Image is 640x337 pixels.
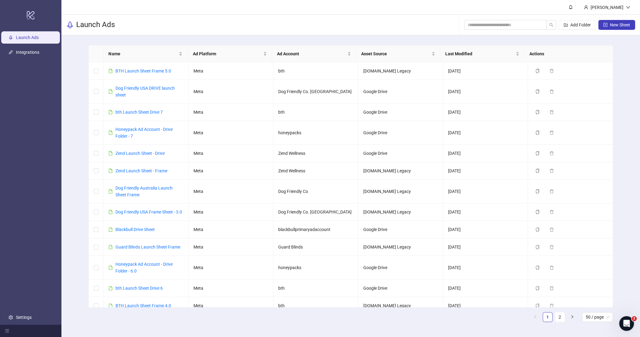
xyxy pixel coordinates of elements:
span: copy [535,169,540,173]
span: delete [549,189,554,194]
span: file [108,131,113,135]
span: left [533,315,537,319]
a: Zend Launch Sheet - Frame [115,168,167,173]
span: file [108,227,113,232]
td: Google Drive [358,104,443,121]
span: delete [549,69,554,73]
span: copy [535,227,540,232]
span: New Sheet [610,22,630,27]
a: Honeypack Ad Account - Drive Folder - 6.0 [115,262,172,273]
span: file [108,110,113,114]
a: Dog Friendly Australia Launch Sheet Frame [115,186,172,197]
span: delete [549,89,554,94]
td: Google Drive [358,221,443,238]
span: file [108,151,113,155]
td: [DOMAIN_NAME] Legacy [358,180,443,203]
a: Blackbull Drive Sheet [115,227,154,232]
span: delete [549,210,554,214]
span: copy [535,151,540,155]
span: delete [549,245,554,249]
span: file [108,210,113,214]
a: 2 [555,312,564,322]
span: copy [535,131,540,135]
span: copy [535,245,540,249]
button: Add Folder [559,20,596,30]
td: [DATE] [443,297,528,315]
td: bth [273,62,358,80]
span: copy [535,89,540,94]
li: 2 [555,312,565,322]
td: Meta [189,80,273,104]
span: file [108,189,113,194]
td: Google Drive [358,80,443,104]
a: 1 [543,312,552,322]
button: left [530,312,540,322]
td: Google Drive [358,280,443,297]
span: Add Folder [570,22,591,27]
span: delete [549,151,554,155]
li: Next Page [567,312,577,322]
span: bell [568,5,573,9]
span: copy [535,189,540,194]
td: Zend Wellness [273,145,358,162]
td: Dog Friendly Co [273,180,358,203]
td: [DATE] [443,280,528,297]
span: Name [108,50,178,57]
span: rocket [66,21,74,29]
td: [DATE] [443,256,528,280]
td: [DOMAIN_NAME] Legacy [358,203,443,221]
td: Meta [189,280,273,297]
span: right [570,315,574,319]
span: 50 / page [586,312,609,322]
td: [DOMAIN_NAME] Legacy [358,238,443,256]
td: Meta [189,145,273,162]
a: Launch Ads [16,35,39,40]
td: Meta [189,104,273,121]
span: file [108,304,113,308]
span: delete [549,227,554,232]
a: Guard Blinds Launch Sheet Frame [115,245,180,249]
td: [DATE] [443,203,528,221]
td: Meta [189,297,273,315]
td: Meta [189,180,273,203]
th: Actions [525,45,609,62]
a: Settings [16,315,32,320]
span: menu-fold [5,329,9,333]
span: delete [549,169,554,173]
td: Meta [189,62,273,80]
span: delete [549,131,554,135]
span: Ad Account [277,50,346,57]
span: Ad Platform [193,50,262,57]
td: Meta [189,256,273,280]
td: blackbullprimaryadaccount [273,221,358,238]
span: file [108,265,113,270]
td: Meta [189,162,273,180]
td: [DOMAIN_NAME] Legacy [358,297,443,315]
td: [DATE] [443,162,528,180]
span: copy [535,265,540,270]
td: Guard Blinds [273,238,358,256]
td: [DATE] [443,62,528,80]
td: [DOMAIN_NAME] Legacy [358,162,443,180]
li: Previous Page [530,312,540,322]
a: Honeypack Ad Account - Drive Folder - 7 [115,127,172,139]
span: file [108,245,113,249]
button: right [567,312,577,322]
span: plus-square [603,23,607,27]
td: honeypacks [273,256,358,280]
td: bth [273,297,358,315]
td: Meta [189,221,273,238]
td: [DATE] [443,121,528,145]
a: BTH Launch Sheet Frame 4.0 [115,303,171,308]
span: file [108,286,113,290]
span: copy [535,110,540,114]
td: Google Drive [358,145,443,162]
td: [DOMAIN_NAME] Legacy [358,62,443,80]
td: [DATE] [443,238,528,256]
span: delete [549,265,554,270]
td: [DATE] [443,80,528,104]
td: Google Drive [358,256,443,280]
iframe: Intercom live chat [619,316,634,331]
h3: Launch Ads [76,20,115,30]
td: [DATE] [443,180,528,203]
